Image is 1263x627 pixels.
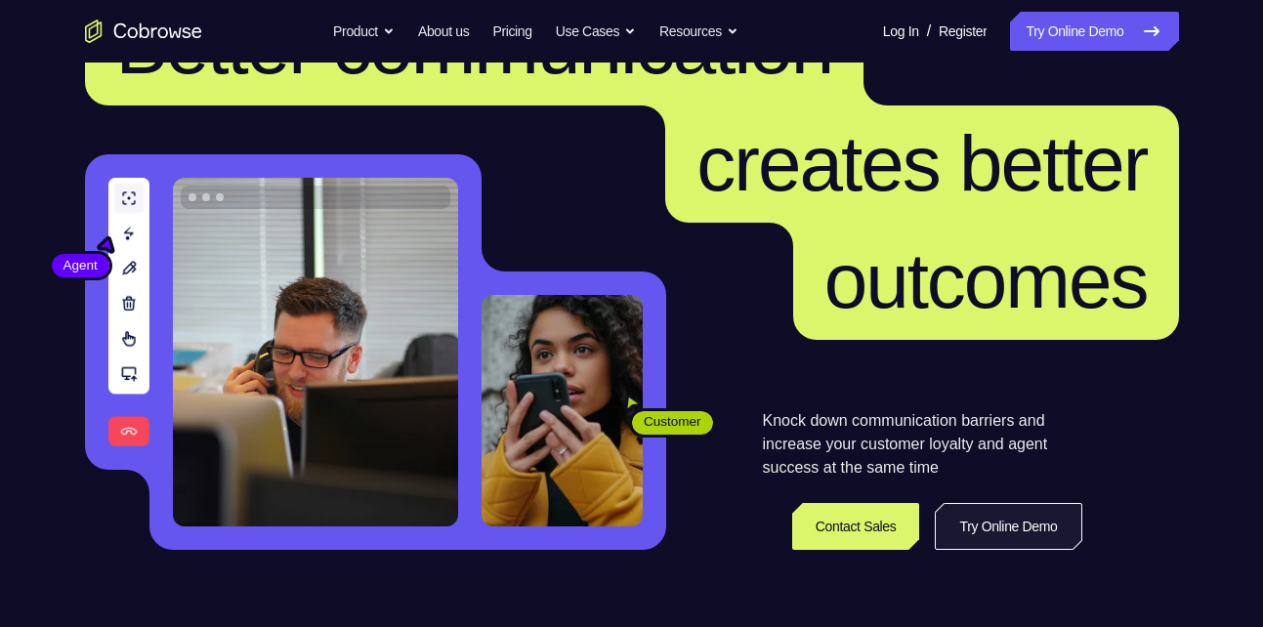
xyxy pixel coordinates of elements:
span: creates better [696,120,1147,207]
span: / [927,20,931,43]
a: Pricing [492,12,531,51]
a: Contact Sales [792,503,920,550]
a: Log In [883,12,919,51]
p: Knock down communication barriers and increase your customer loyalty and agent success at the sam... [763,409,1082,480]
button: Resources [659,12,738,51]
img: A customer holding their phone [482,295,643,526]
a: Try Online Demo [935,503,1081,550]
button: Use Cases [556,12,636,51]
img: A customer support agent talking on the phone [173,178,458,526]
a: Try Online Demo [1010,12,1178,51]
a: About us [418,12,469,51]
button: Product [333,12,395,51]
span: outcomes [824,237,1148,324]
a: Register [939,12,987,51]
a: Go to the home page [85,20,202,43]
